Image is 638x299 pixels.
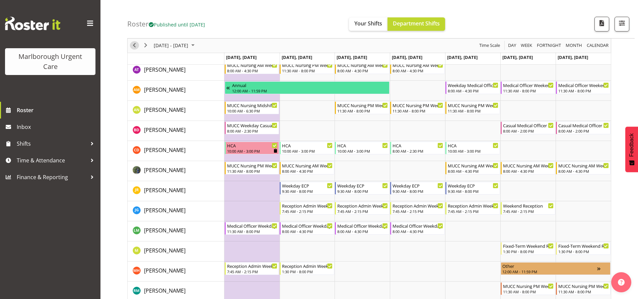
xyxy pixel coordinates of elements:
[448,82,498,88] div: Weekday Medical Officer
[17,155,87,165] span: Time & Attendance
[282,263,333,269] div: Reception Admin Weekday PM
[445,81,500,94] div: Alexandra Madigan"s event - Weekday Medical Officer Begin From Friday, October 31, 2025 at 8:00:0...
[128,81,224,101] td: Alexandra Madigan resource
[503,168,554,174] div: 8:00 AM - 4:30 PM
[536,42,562,50] button: Fortnight
[393,142,443,149] div: HCA
[144,267,186,275] a: [PERSON_NAME]
[144,186,186,194] span: [PERSON_NAME]
[629,133,635,157] span: Feedback
[618,279,625,286] img: help-xxl-2.png
[501,122,555,134] div: Beata Danielek"s event - Casual Medical Officer Weekend Begin From Saturday, November 1, 2025 at ...
[503,122,554,129] div: Casual Medical Officer Weekend
[448,182,498,189] div: Weekday ECP
[558,168,609,174] div: 8:00 AM - 4:30 PM
[282,182,333,189] div: Weekday ECP
[17,122,97,132] span: Inbox
[501,81,555,94] div: Alexandra Madigan"s event - Medical Officer Weekends Begin From Saturday, November 1, 2025 at 11:...
[282,209,333,214] div: 7:45 AM - 2:15 PM
[337,202,388,209] div: Reception Admin Weekday AM
[149,21,205,28] span: Published until [DATE]
[144,226,186,234] a: [PERSON_NAME]
[282,148,333,154] div: 10:00 AM - 3:00 PM
[227,122,278,129] div: MUCC Weekday Casual Dr
[144,86,186,94] a: [PERSON_NAME]
[280,222,334,235] div: Luqman Mohd Jani"s event - Medical Officer Weekday Begin From Tuesday, October 28, 2025 at 8:00:0...
[280,162,334,174] div: Gloria Varghese"s event - MUCC Nursing AM Weekday Begin From Tuesday, October 28, 2025 at 8:00:00...
[227,142,278,149] div: HCA
[445,101,500,114] div: Alysia Newman-Woods"s event - MUCC Nursing PM Weekday Begin From Friday, October 31, 2025 at 11:3...
[282,142,333,149] div: HCA
[282,269,333,274] div: 1:30 PM - 8:00 PM
[503,202,554,209] div: Weekend Reception
[282,62,333,68] div: MUCC Nursing PM Weekday
[337,148,388,154] div: 10:00 AM - 3:00 PM
[594,17,609,31] button: Download a PDF of the roster according to the set date range.
[337,108,388,114] div: 11:30 AM - 8:00 PM
[144,106,186,114] span: [PERSON_NAME]
[227,62,278,68] div: MUCC Nursing AM Weekday
[227,162,278,169] div: MUCC Nursing PM Weekday
[153,42,189,50] span: [DATE] - [DATE]
[501,162,555,174] div: Gloria Varghese"s event - MUCC Nursing AM Weekends Begin From Saturday, November 1, 2025 at 8:00:...
[558,249,609,254] div: 1:30 PM - 8:00 PM
[337,222,388,229] div: Medical Officer Weekday
[128,141,224,161] td: Cordelia Davies resource
[337,142,388,149] div: HCA
[390,101,445,114] div: Alysia Newman-Woods"s event - MUCC Nursing PM Weekday Begin From Thursday, October 30, 2025 at 11...
[507,42,517,50] span: Day
[127,20,205,28] h4: Roster
[448,189,498,194] div: 9:30 AM - 8:00 PM
[445,142,500,154] div: Cordelia Davies"s event - HCA Begin From Friday, October 31, 2025 at 10:00:00 AM GMT+13:00 Ends A...
[227,108,278,114] div: 10:00 AM - 6:30 PM
[282,222,333,229] div: Medical Officer Weekday
[387,17,445,31] button: Department Shifts
[393,148,443,154] div: 8:00 AM - 2:30 PM
[503,209,554,214] div: 7:45 AM - 2:15 PM
[448,88,498,93] div: 8:00 AM - 4:30 PM
[141,42,150,50] button: Next
[144,206,186,214] a: [PERSON_NAME]
[129,39,140,53] div: previous period
[448,209,498,214] div: 7:45 AM - 2:15 PM
[282,168,333,174] div: 8:00 AM - 4:30 PM
[337,62,388,68] div: MUCC Nursing AM Weekday
[12,52,89,72] div: Marlborough Urgent Care
[144,126,186,134] a: [PERSON_NAME]
[558,82,609,88] div: Medical Officer Weekends
[625,127,638,172] button: Feedback - Show survey
[335,202,389,215] div: Josephine Godinez"s event - Reception Admin Weekday AM Begin From Wednesday, October 29, 2025 at ...
[280,202,334,215] div: Josephine Godinez"s event - Reception Admin Weekday AM Begin From Tuesday, October 28, 2025 at 7:...
[445,182,500,195] div: Jacinta Rangi"s event - Weekday ECP Begin From Friday, October 31, 2025 at 9:30:00 AM GMT+13:00 E...
[448,102,498,108] div: MUCC Nursing PM Weekday
[565,42,583,50] span: Month
[144,287,186,295] a: [PERSON_NAME]
[503,289,554,294] div: 11:30 AM - 8:00 PM
[354,20,382,27] span: Your Shifts
[282,229,333,234] div: 8:00 AM - 4:30 PM
[144,247,186,254] span: [PERSON_NAME]
[556,242,611,255] div: Margie Vuto"s event - Fixed-Term Weekend Reception Begin From Sunday, November 2, 2025 at 1:30:00...
[282,162,333,169] div: MUCC Nursing AM Weekday
[448,168,498,174] div: 8:00 AM - 4:30 PM
[501,242,555,255] div: Margie Vuto"s event - Fixed-Term Weekend Reception Begin From Saturday, November 1, 2025 at 1:30:...
[556,162,611,174] div: Gloria Varghese"s event - MUCC Nursing AM Weekends Begin From Sunday, November 2, 2025 at 8:00:00...
[390,202,445,215] div: Josephine Godinez"s event - Reception Admin Weekday AM Begin From Thursday, October 30, 2025 at 7...
[335,142,389,154] div: Cordelia Davies"s event - HCA Begin From Wednesday, October 29, 2025 at 10:00:00 AM GMT+13:00 End...
[227,68,278,73] div: 8:00 AM - 4:30 PM
[282,68,333,73] div: 11:30 AM - 8:00 PM
[280,61,334,74] div: Agnes Tyson"s event - MUCC Nursing PM Weekday Begin From Tuesday, October 28, 2025 at 11:30:00 AM...
[507,42,517,50] button: Timeline Day
[151,39,199,53] div: Oct 27 - Nov 02, 2025
[225,81,390,94] div: Alexandra Madigan"s event - Annual Begin From Friday, October 10, 2025 at 12:00:00 AM GMT+13:00 E...
[225,61,279,74] div: Agnes Tyson"s event - MUCC Nursing AM Weekday Begin From Monday, October 27, 2025 at 8:00:00 AM G...
[390,142,445,154] div: Cordelia Davies"s event - HCA Begin From Thursday, October 30, 2025 at 8:00:00 AM GMT+13:00 Ends ...
[558,128,609,134] div: 8:00 AM - 2:00 PM
[17,105,97,115] span: Roster
[153,42,198,50] button: October 2025
[393,229,443,234] div: 8:00 AM - 4:30 PM
[586,42,609,50] span: calendar
[448,142,498,149] div: HCA
[144,207,186,214] span: [PERSON_NAME]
